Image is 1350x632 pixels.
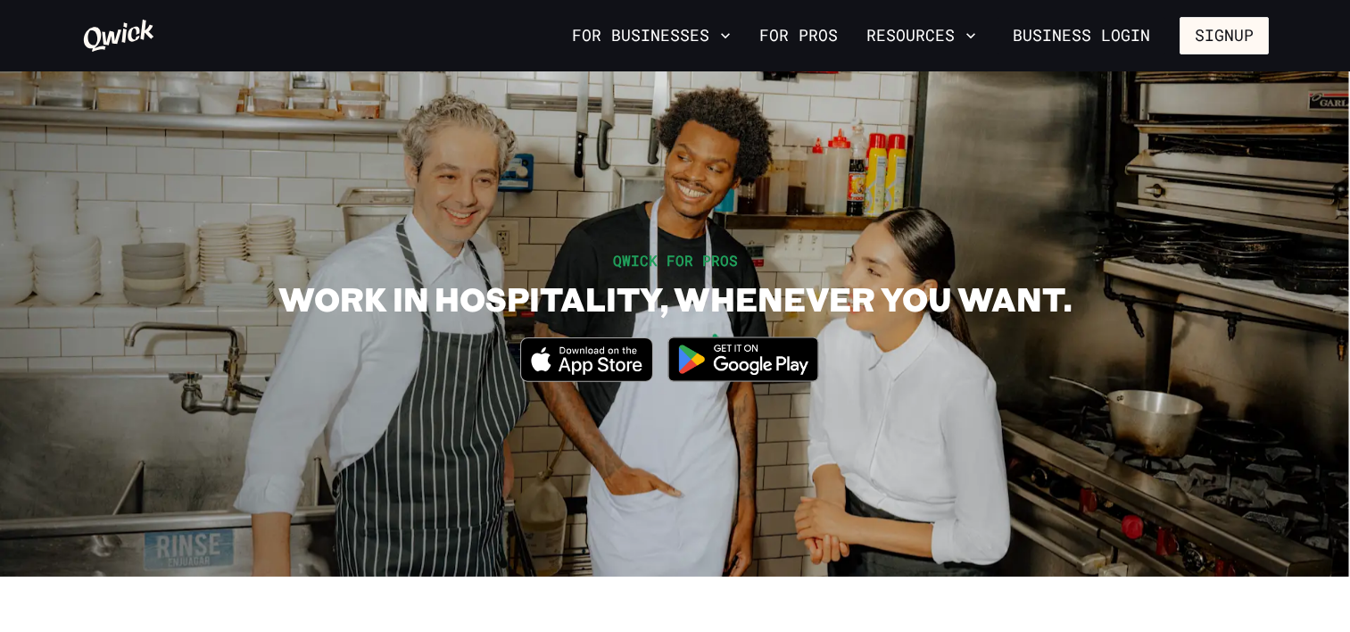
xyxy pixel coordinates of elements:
[752,21,845,51] a: For Pros
[278,279,1072,319] h1: WORK IN HOSPITALITY, WHENEVER YOU WANT.
[657,326,830,393] img: Get it on Google Play
[565,21,738,51] button: For Businesses
[859,21,983,51] button: Resources
[1180,17,1269,54] button: Signup
[520,367,654,386] a: Download on the App Store
[613,251,738,270] span: QWICK FOR PROS
[998,17,1165,54] a: Business Login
